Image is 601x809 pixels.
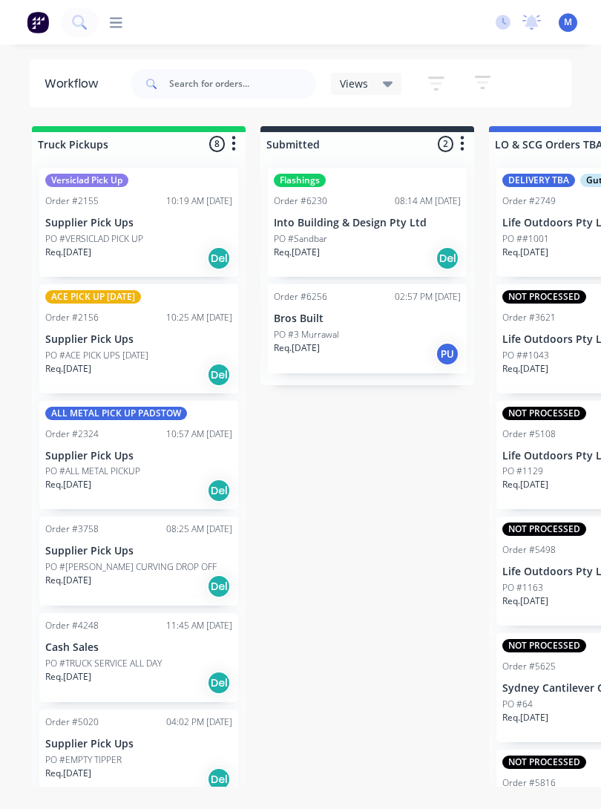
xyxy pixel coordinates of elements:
[502,756,586,769] div: NOT PROCESSED
[274,194,327,208] div: Order #6230
[45,232,143,246] p: PO #VERSICLAD PICK UP
[502,246,548,259] p: Req. [DATE]
[45,641,232,654] p: Cash Sales
[502,595,548,608] p: Req. [DATE]
[45,428,99,441] div: Order #2324
[502,232,549,246] p: PO ##1001
[436,342,459,366] div: PU
[502,711,548,724] p: Req. [DATE]
[502,523,586,536] div: NOT PROCESSED
[274,174,326,187] div: Flashings
[45,753,122,767] p: PO #EMPTY TIPPER
[502,194,556,208] div: Order #2749
[502,311,556,324] div: Order #3621
[169,69,316,99] input: Search for orders...
[45,657,162,670] p: PO #TRUCK SERVICE ALL DAY
[45,333,232,346] p: Supplier Pick Ups
[502,581,543,595] p: PO #1163
[45,465,140,478] p: PO #ALL METAL PICKUP
[45,174,128,187] div: Versiclad Pick Up
[45,450,232,462] p: Supplier Pick Ups
[39,284,238,393] div: ACE PICK UP [DATE]Order #215610:25 AM [DATE]Supplier Pick UpsPO #ACE PICK UPS [DATE]Req.[DATE]Del
[502,478,548,491] p: Req. [DATE]
[39,613,238,702] div: Order #424811:45 AM [DATE]Cash SalesPO #TRUCK SERVICE ALL DAYReq.[DATE]Del
[274,341,320,355] p: Req. [DATE]
[502,290,586,304] div: NOT PROCESSED
[207,574,231,598] div: Del
[39,168,238,277] div: Versiclad Pick UpOrder #215510:19 AM [DATE]Supplier Pick UpsPO #VERSICLAD PICK UPReq.[DATE]Del
[268,168,467,277] div: FlashingsOrder #623008:14 AM [DATE]Into Building & Design Pty LtdPO #SandbarReq.[DATE]Del
[45,478,91,491] p: Req. [DATE]
[166,619,232,632] div: 11:45 AM [DATE]
[45,290,141,304] div: ACE PICK UP [DATE]
[502,465,543,478] p: PO #1129
[45,362,91,376] p: Req. [DATE]
[45,574,91,587] p: Req. [DATE]
[166,428,232,441] div: 10:57 AM [DATE]
[207,479,231,502] div: Del
[45,619,99,632] div: Order #4248
[39,401,238,510] div: ALL METAL PICK UP PADSTOWOrder #232410:57 AM [DATE]Supplier Pick UpsPO #ALL METAL PICKUPReq.[DATE...
[45,75,105,93] div: Workflow
[166,523,232,536] div: 08:25 AM [DATE]
[45,246,91,259] p: Req. [DATE]
[502,776,556,790] div: Order #5816
[45,311,99,324] div: Order #2156
[502,349,549,362] p: PO ##1043
[207,767,231,791] div: Del
[45,545,232,557] p: Supplier Pick Ups
[395,194,461,208] div: 08:14 AM [DATE]
[340,76,368,91] span: Views
[166,715,232,729] div: 04:02 PM [DATE]
[268,284,467,373] div: Order #625602:57 PM [DATE]Bros BuiltPO #3 MurrawalReq.[DATE]PU
[166,194,232,208] div: 10:19 AM [DATE]
[45,194,99,208] div: Order #2155
[45,715,99,729] div: Order #5020
[502,543,556,557] div: Order #5498
[45,670,91,684] p: Req. [DATE]
[207,363,231,387] div: Del
[45,560,217,574] p: PO #[PERSON_NAME] CURVING DROP OFF
[502,174,575,187] div: DELIVERY TBA
[274,290,327,304] div: Order #6256
[166,311,232,324] div: 10:25 AM [DATE]
[502,407,586,420] div: NOT PROCESSED
[274,328,339,341] p: PO #3 Murrawal
[45,767,91,780] p: Req. [DATE]
[45,217,232,229] p: Supplier Pick Ups
[502,698,533,711] p: PO #64
[274,217,461,229] p: Into Building & Design Pty Ltd
[274,246,320,259] p: Req. [DATE]
[502,639,586,652] div: NOT PROCESSED
[45,738,232,750] p: Supplier Pick Ups
[274,312,461,325] p: Bros Built
[39,517,238,606] div: Order #375808:25 AM [DATE]Supplier Pick UpsPO #[PERSON_NAME] CURVING DROP OFFReq.[DATE]Del
[207,671,231,695] div: Del
[395,290,461,304] div: 02:57 PM [DATE]
[502,362,548,376] p: Req. [DATE]
[502,428,556,441] div: Order #5108
[502,660,556,673] div: Order #5625
[436,246,459,270] div: Del
[45,349,148,362] p: PO #ACE PICK UPS [DATE]
[45,523,99,536] div: Order #3758
[27,11,49,33] img: Factory
[564,16,572,29] span: M
[274,232,327,246] p: PO #Sandbar
[39,710,238,799] div: Order #502004:02 PM [DATE]Supplier Pick UpsPO #EMPTY TIPPERReq.[DATE]Del
[45,407,187,420] div: ALL METAL PICK UP PADSTOW
[207,246,231,270] div: Del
